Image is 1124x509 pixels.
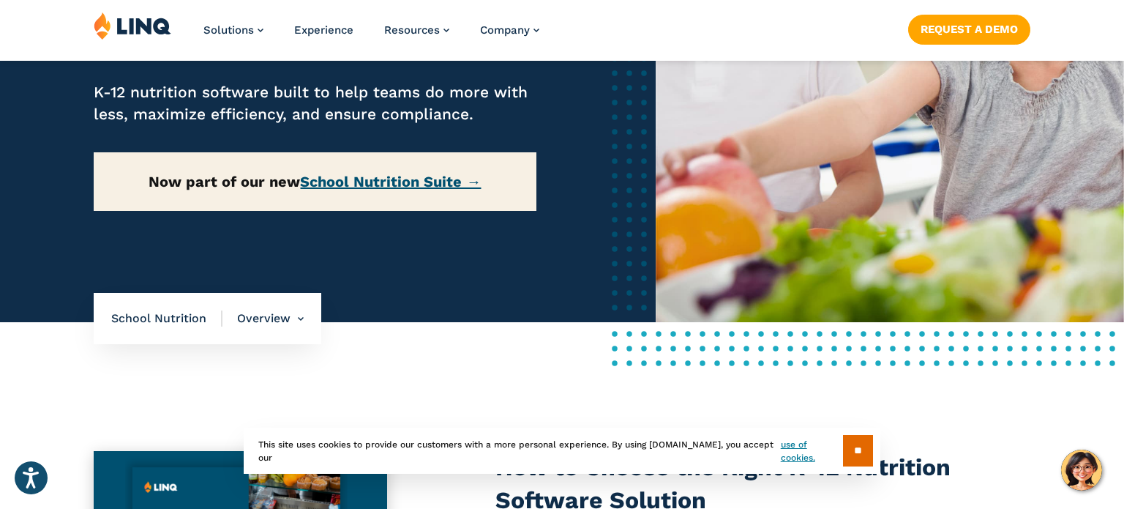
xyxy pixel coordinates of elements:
span: School Nutrition [111,311,222,327]
a: Request a Demo [908,15,1030,44]
nav: Primary Navigation [203,12,539,60]
a: Company [480,23,539,37]
button: Hello, have a question? Let’s chat. [1061,450,1102,491]
strong: Now part of our new [149,173,481,190]
a: School Nutrition Suite → [300,173,481,190]
a: use of cookies. [781,438,843,464]
a: Solutions [203,23,263,37]
img: LINQ | K‑12 Software [94,12,171,40]
span: Solutions [203,23,254,37]
p: K-12 nutrition software built to help teams do more with less, maximize efficiency, and ensure co... [94,81,536,125]
a: Resources [384,23,449,37]
li: Overview [222,293,304,344]
span: Company [480,23,530,37]
span: Resources [384,23,440,37]
div: This site uses cookies to provide our customers with a more personal experience. By using [DOMAIN... [244,428,880,474]
a: Experience [294,23,353,37]
nav: Button Navigation [908,12,1030,44]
